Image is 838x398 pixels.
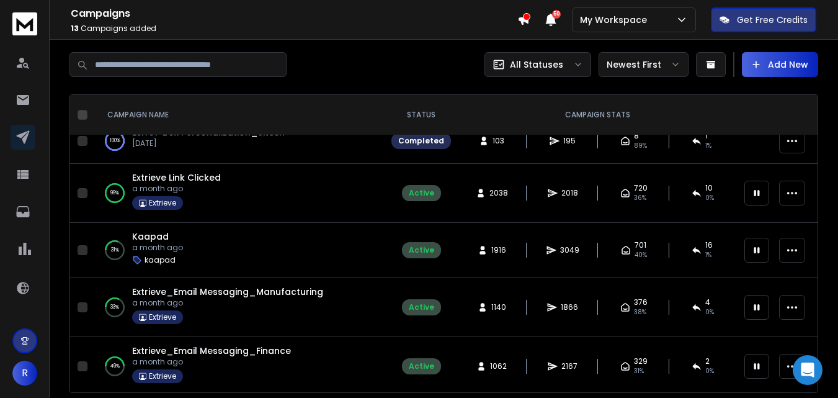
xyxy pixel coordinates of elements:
p: kaapad [145,255,176,265]
span: 1062 [490,361,507,371]
span: 1866 [561,302,578,312]
span: 701 [635,240,646,250]
a: Extrieve_Email Messaging_Manufacturing [132,286,323,298]
span: 2167 [561,361,577,371]
span: 36 % [634,193,646,203]
span: 3049 [560,245,579,255]
span: 0 % [705,307,714,317]
p: 33 % [110,301,119,314]
p: 99 % [110,187,119,199]
button: Get Free Credits [711,7,816,32]
p: My Workspace [580,14,652,26]
span: 4 [705,297,710,307]
div: Active [409,245,434,255]
span: 38 % [634,307,646,317]
p: [DATE] [132,138,285,148]
span: 89 % [634,141,647,151]
p: Extrieve [149,371,176,381]
span: 1 [705,131,708,141]
span: 13 [71,23,79,34]
th: CAMPAIGN STATS [458,95,737,135]
span: 40 % [635,250,647,260]
p: a month ago [132,243,183,253]
span: 103 [493,136,505,146]
p: All Statuses [510,58,563,71]
p: 31 % [111,244,119,256]
span: 50 [552,10,561,19]
td: 31%Kaapada month agokaapad [92,223,384,278]
span: 376 [634,297,648,307]
p: 100 % [110,135,120,147]
a: Kaapad [132,230,169,243]
td: 100%ESHOP Box Personalization_Jitesh[DATE] [92,119,384,164]
span: 1140 [491,302,506,312]
button: Newest First [599,52,689,77]
button: Add New [742,52,818,77]
span: 1 % [705,141,711,151]
span: 8 [634,131,639,141]
td: 99%Extrieve Link Clickeda month agoExtrieve [92,164,384,223]
p: 49 % [110,360,120,373]
span: 10 [705,183,713,193]
a: Extrieve_Email Messaging_Finance [132,345,291,357]
button: R [12,361,37,386]
td: 33%Extrieve_Email Messaging_Manufacturinga month agoExtrieve [92,278,384,337]
span: 2018 [561,188,578,198]
p: Campaigns added [71,24,517,34]
span: 720 [634,183,648,193]
span: 1 % [705,250,711,260]
div: Active [409,302,434,312]
th: CAMPAIGN NAME [92,95,384,135]
th: STATUS [384,95,458,135]
span: 2038 [489,188,508,198]
div: Completed [398,136,444,146]
img: logo [12,12,37,35]
p: Extrieve [149,198,176,208]
p: a month ago [132,298,323,308]
div: Active [409,188,434,198]
p: a month ago [132,357,291,367]
a: Extrieve Link Clicked [132,171,221,184]
p: Get Free Credits [737,14,808,26]
div: Active [409,361,434,371]
span: 16 [705,240,713,250]
p: Extrieve [149,312,176,322]
span: 0 % [705,193,714,203]
p: a month ago [132,184,221,194]
span: 2 [705,356,710,366]
td: 49%Extrieve_Email Messaging_Financea month agoExtrieve [92,337,384,396]
span: 0 % [705,366,714,376]
h1: Campaigns [71,6,517,21]
span: 1916 [491,245,506,255]
div: Open Intercom Messenger [793,355,822,385]
span: 329 [634,356,648,366]
span: 31 % [634,366,644,376]
span: 195 [563,136,576,146]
